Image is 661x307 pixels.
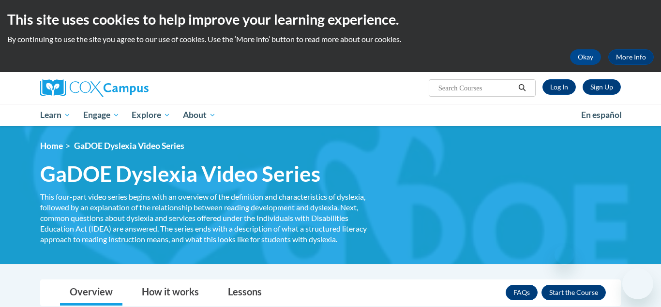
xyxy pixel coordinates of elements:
input: Search Courses [437,82,515,94]
a: Learn [34,104,77,126]
button: Enroll [541,285,606,300]
a: Log In [542,79,576,95]
iframe: Button to launch messaging window [622,268,653,299]
span: GaDOE Dyslexia Video Series [40,161,320,187]
a: Lessons [218,280,271,306]
iframe: Close message [555,245,574,264]
a: Overview [60,280,122,306]
a: Explore [125,104,177,126]
span: Learn [40,109,71,121]
a: Engage [77,104,126,126]
button: Okay [570,49,601,65]
div: Main menu [26,104,635,126]
a: More Info [608,49,654,65]
span: En español [581,110,622,120]
a: Register [583,79,621,95]
a: FAQs [506,285,538,300]
span: GaDOE Dyslexia Video Series [74,141,184,151]
h2: This site uses cookies to help improve your learning experience. [7,10,654,29]
span: About [183,109,216,121]
a: En español [575,105,628,125]
div: This four-part video series begins with an overview of the definition and characteristics of dysl... [40,191,374,245]
button: Search [515,82,529,94]
span: Explore [132,109,170,121]
a: Home [40,141,63,151]
span: Engage [83,109,120,121]
a: How it works [132,280,209,306]
a: About [177,104,222,126]
p: By continuing to use the site you agree to our use of cookies. Use the ‘More info’ button to read... [7,34,654,44]
img: Cox Campus [40,79,149,97]
a: Cox Campus [40,79,224,97]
